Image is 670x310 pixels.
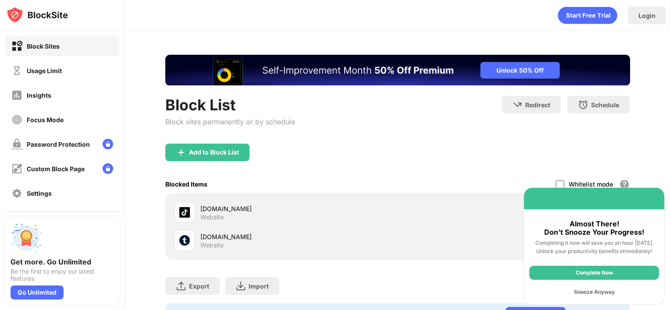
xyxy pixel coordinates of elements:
[179,207,190,218] img: favicons
[189,149,239,156] div: Add to Block List
[103,163,113,174] img: lock-menu.svg
[11,268,114,282] div: Be the first to enjoy our latest features
[11,41,22,52] img: block-on.svg
[200,232,398,241] div: [DOMAIN_NAME]
[27,92,51,99] div: Insights
[11,90,22,101] img: insights-off.svg
[11,222,42,254] img: push-unlimited.svg
[11,65,22,76] img: time-usage-off.svg
[27,42,60,50] div: Block Sites
[200,213,224,221] div: Website
[165,55,630,85] iframe: Banner
[200,204,398,213] div: [DOMAIN_NAME]
[189,282,209,290] div: Export
[558,7,617,24] div: animation
[11,257,114,266] div: Get more. Go Unlimited
[569,180,613,188] div: Whitelist mode
[27,190,52,197] div: Settings
[525,101,550,109] div: Redirect
[179,235,190,246] img: favicons
[165,96,295,114] div: Block List
[591,101,619,109] div: Schedule
[529,239,659,255] div: Completing it now will save you an hour [DATE]. Unlock your productivity benefits immediately!
[638,12,656,19] div: Login
[27,67,62,74] div: Usage Limit
[249,282,269,290] div: Import
[27,165,85,173] div: Custom Block Page
[11,285,64,299] div: Go Unlimited
[11,139,22,150] img: password-protection-off.svg
[11,163,22,174] img: customize-block-page-off.svg
[11,114,22,125] img: focus-off.svg
[27,141,90,148] div: Password Protection
[11,188,22,199] img: settings-off.svg
[529,266,659,280] div: Complete Now
[6,6,68,24] img: logo-blocksite.svg
[529,285,659,299] div: Snooze Anyway
[165,180,207,188] div: Blocked Items
[103,139,113,149] img: lock-menu.svg
[200,241,224,249] div: Website
[529,220,659,236] div: Almost There! Don’t Snooze Your Progress!
[27,116,64,123] div: Focus Mode
[165,117,295,126] div: Block sites permanently or by schedule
